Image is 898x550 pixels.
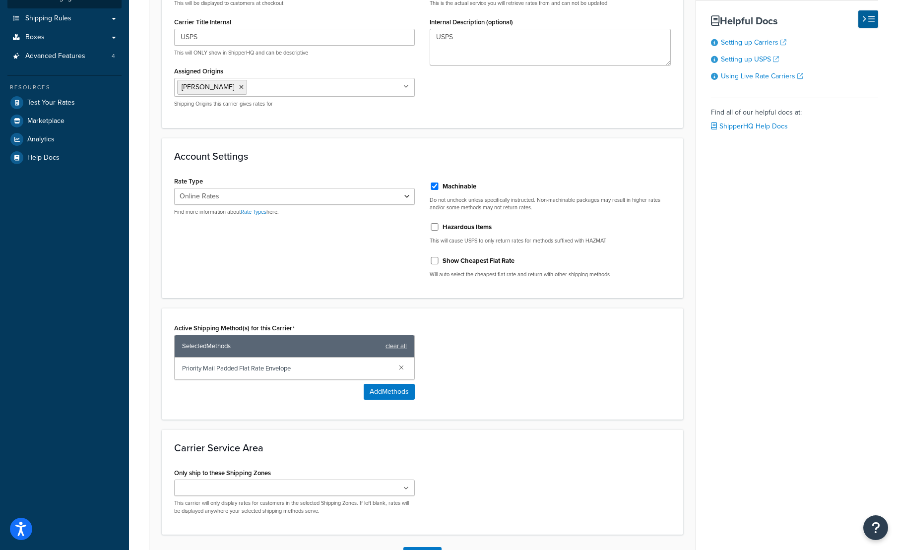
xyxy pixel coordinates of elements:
label: Carrier Title Internal [174,18,231,26]
span: Advanced Features [25,52,85,61]
label: Rate Type [174,178,203,185]
span: Marketplace [27,117,64,125]
button: Open Resource Center [863,515,888,540]
a: Analytics [7,130,122,148]
p: Shipping Origins this carrier gives rates for [174,100,415,108]
span: Selected Methods [182,339,381,353]
span: 4 [112,52,115,61]
div: Resources [7,83,122,92]
span: Priority Mail Padded Flat Rate Envelope [182,362,391,375]
span: Analytics [27,135,55,144]
div: Find all of our helpful docs at: [711,98,879,133]
p: This will ONLY show in ShipperHQ and can be descriptive [174,49,415,57]
a: Help Docs [7,149,122,167]
textarea: USPS [430,29,670,65]
label: Machinable [443,182,476,191]
a: Advanced Features4 [7,47,122,65]
label: Active Shipping Method(s) for this Carrier [174,324,295,332]
button: AddMethods [364,384,415,400]
span: Help Docs [27,154,60,162]
span: Shipping Rules [25,14,71,23]
label: Hazardous Items [443,223,492,232]
a: Rate Types [241,208,266,216]
a: Setting up Carriers [721,37,786,48]
label: Assigned Origins [174,67,223,75]
button: Hide Help Docs [858,10,878,28]
a: ShipperHQ Help Docs [711,121,788,131]
h3: Helpful Docs [711,15,879,26]
h3: Carrier Service Area [174,442,671,453]
p: This will cause USPS to only return rates for methods suffixed with HAZMAT [430,237,670,244]
li: Advanced Features [7,47,122,65]
label: Internal Description (optional) [430,18,513,26]
p: Find more information about here. [174,208,415,216]
a: Using Live Rate Carriers [721,71,803,81]
label: Show Cheapest Flat Rate [443,256,514,265]
a: Setting up USPS [721,54,779,64]
p: This carrier will only display rates for customers in the selected Shipping Zones. If left blank,... [174,499,415,515]
a: Marketplace [7,112,122,130]
span: Boxes [25,33,45,42]
a: clear all [385,339,407,353]
a: Boxes [7,28,122,47]
span: [PERSON_NAME] [182,82,234,92]
p: Will auto select the cheapest flat rate and return with other shipping methods [430,271,670,278]
p: Do not uncheck unless specifically instructed. Non-machinable packages may result in higher rates... [430,196,670,212]
a: Test Your Rates [7,94,122,112]
label: Only ship to these Shipping Zones [174,469,271,477]
h3: Account Settings [174,151,671,162]
a: Shipping Rules [7,9,122,28]
span: Test Your Rates [27,99,75,107]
